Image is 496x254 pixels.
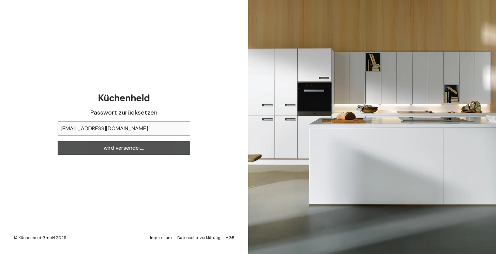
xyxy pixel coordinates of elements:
div: © Küchenheld GmbH 2025 [14,235,66,240]
input: Geben Sie bitte Ihre E-Mail Adresse ein [58,121,190,136]
span: wird versendet... [104,144,144,152]
a: Datenschutzerklärung [177,235,220,240]
button: wird versendet... [58,141,190,155]
h1: Passwort zurücksetzen [58,108,190,117]
img: Kuechenheld logo [99,94,150,101]
a: Impressum [150,235,172,240]
a: AGB [226,235,235,240]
